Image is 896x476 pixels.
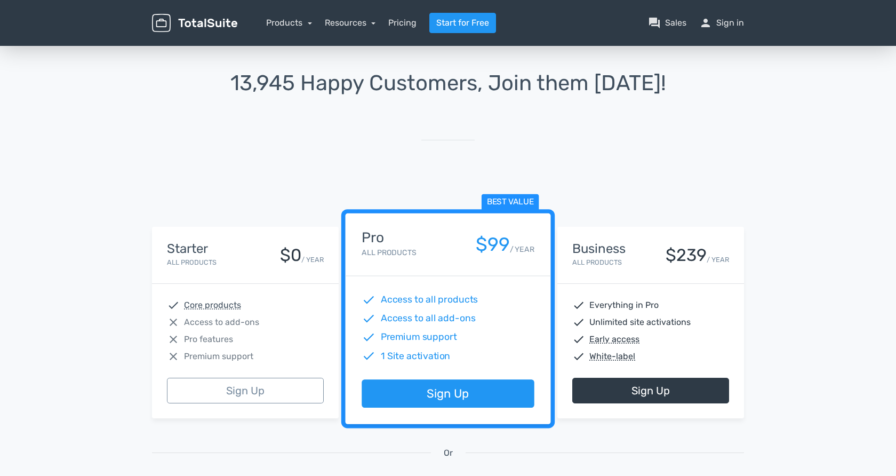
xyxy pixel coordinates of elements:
[362,230,416,245] h4: Pro
[699,17,744,29] a: personSign in
[589,316,691,329] span: Unlimited site activations
[429,13,496,33] a: Start for Free
[572,258,622,266] small: All Products
[648,17,686,29] a: question_answerSales
[589,299,659,312] span: Everything in Pro
[266,18,312,28] a: Products
[167,242,217,256] h4: Starter
[362,312,375,326] span: check
[589,333,639,346] abbr: Early access
[184,350,253,363] span: Premium support
[325,18,376,28] a: Resources
[572,378,729,403] a: Sign Up
[381,349,451,363] span: 1 Site activation
[482,194,539,211] span: Best value
[362,248,416,257] small: All Products
[381,312,476,326] span: Access to all add-ons
[184,316,259,329] span: Access to add-ons
[572,350,585,363] span: check
[167,333,180,346] span: close
[381,330,457,344] span: Premium support
[648,17,661,29] span: question_answer
[301,255,324,265] small: / YEAR
[280,246,301,265] div: $0
[167,316,180,329] span: close
[362,330,375,344] span: check
[167,299,180,312] span: check
[510,244,534,255] small: / YEAR
[444,447,453,459] span: Or
[572,316,585,329] span: check
[184,299,241,312] abbr: Core products
[666,246,707,265] div: $239
[381,293,478,307] span: Access to all products
[152,14,237,33] img: TotalSuite for WordPress
[707,255,729,265] small: / YEAR
[572,242,626,256] h4: Business
[699,17,712,29] span: person
[167,350,180,363] span: close
[362,380,534,408] a: Sign Up
[167,258,217,266] small: All Products
[388,17,417,29] a: Pricing
[476,234,510,255] div: $99
[572,299,585,312] span: check
[152,72,744,95] h1: 13,945 Happy Customers, Join them [DATE]!
[589,350,635,363] abbr: White-label
[184,333,233,346] span: Pro features
[167,378,324,403] a: Sign Up
[572,333,585,346] span: check
[362,349,375,363] span: check
[362,293,375,307] span: check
